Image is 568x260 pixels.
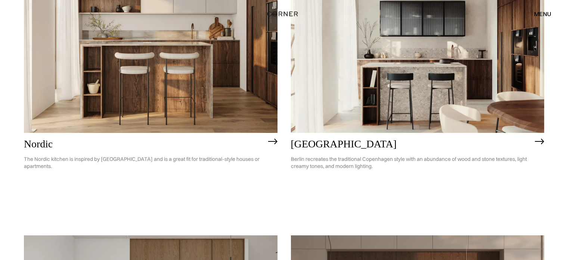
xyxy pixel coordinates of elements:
a: home [264,9,303,19]
div: menu [534,11,551,17]
p: Berlin recreates the traditional Copenhagen style with an abundance of wood and stone textures, l... [291,150,531,175]
h2: Nordic [24,138,264,150]
p: The Nordic kitchen is inspired by [GEOGRAPHIC_DATA] and is a great fit for traditional-style hous... [24,150,264,175]
h2: [GEOGRAPHIC_DATA] [291,138,531,150]
div: menu [527,7,551,20]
